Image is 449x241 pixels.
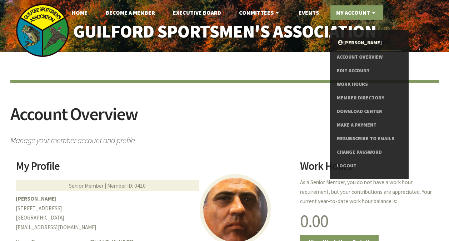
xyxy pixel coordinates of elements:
[66,5,93,20] a: Home
[16,4,69,57] img: logo_sm.png
[100,5,161,20] a: Become A Member
[337,118,401,132] a: Make a Payment
[16,195,56,202] b: [PERSON_NAME]
[293,5,325,20] a: Events
[337,159,401,173] a: Logout
[337,105,401,118] a: Download Center
[337,146,401,159] a: Change Password
[337,132,401,146] a: Resubscribe to Emails
[300,178,433,206] p: As a Senior Member, you do not have a work hour requirement, but your contributions are appreciat...
[10,105,439,132] h2: Account Overview
[337,36,401,50] a: [PERSON_NAME]
[337,64,401,78] a: Edit Account
[233,5,286,20] a: Committees
[300,161,433,177] h2: Work Hours
[330,5,383,20] a: My Account
[16,194,291,232] p: [STREET_ADDRESS] [GEOGRAPHIC_DATA] [EMAIL_ADDRESS][DOMAIN_NAME]
[337,50,401,64] a: Account Overview
[337,91,401,105] a: Member Directory
[10,132,439,144] span: Manage your member account and profile
[337,78,401,91] a: Work Hours
[16,161,291,177] h2: My Profile
[58,16,391,47] a: Guilford Sportsmen's Association
[167,5,227,20] a: Executive Board
[16,180,199,191] div: Senior Member | Member ID: 0410
[300,212,433,230] h1: 0.00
